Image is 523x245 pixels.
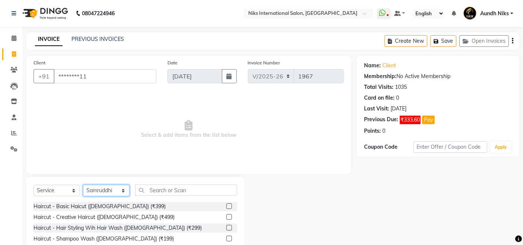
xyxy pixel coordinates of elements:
[135,184,237,196] input: Search or Scan
[400,116,421,124] span: ₹333.60
[364,143,413,151] div: Coupon Code
[34,235,174,243] div: Haircut - Shampoo Wash ([DEMOGRAPHIC_DATA]) (₹199)
[430,35,456,47] button: Save
[34,59,45,66] label: Client
[248,59,280,66] label: Invoice Number
[382,62,396,70] a: Client
[459,35,509,47] button: Open Invoices
[364,83,393,91] div: Total Visits:
[414,141,487,153] input: Enter Offer / Coupon Code
[54,69,156,83] input: Search by Name/Mobile/Email/Code
[364,116,398,124] div: Previous Due:
[490,142,511,153] button: Apply
[19,3,70,24] img: logo
[34,92,344,167] span: Select & add items from the list below
[463,7,476,20] img: Aundh Niks
[364,105,389,113] div: Last Visit:
[364,62,381,70] div: Name:
[385,35,427,47] button: Create New
[395,83,407,91] div: 1035
[480,10,509,17] span: Aundh Niks
[364,94,395,102] div: Card on file:
[34,224,202,232] div: Haircut - Hair Styling Wih Hair Wash ([DEMOGRAPHIC_DATA]) (₹299)
[382,127,385,135] div: 0
[34,203,166,210] div: Haircut - Basic Haicut ([DEMOGRAPHIC_DATA]) (₹399)
[71,36,124,42] a: PREVIOUS INVOICES
[396,94,399,102] div: 0
[34,69,54,83] button: +91
[82,3,115,24] b: 08047224946
[422,116,435,124] button: Pay
[35,33,63,46] a: INVOICE
[390,105,406,113] div: [DATE]
[364,72,396,80] div: Membership:
[168,59,178,66] label: Date
[364,72,512,80] div: No Active Membership
[34,213,175,221] div: Haircut - Creative Haircut ([DEMOGRAPHIC_DATA]) (₹499)
[364,127,381,135] div: Points:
